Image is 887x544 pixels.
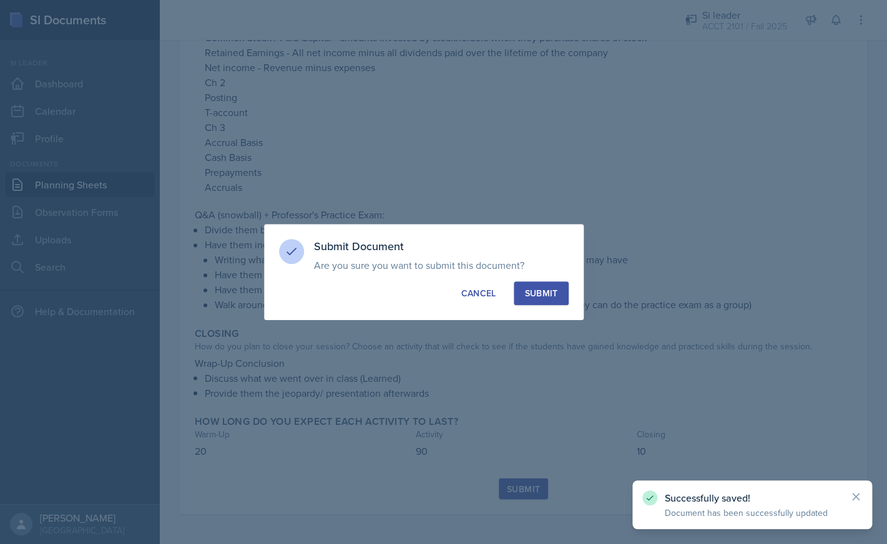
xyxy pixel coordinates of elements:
div: Submit [524,287,557,299]
p: Document has been successfully updated [665,507,840,519]
p: Are you sure you want to submit this document? [314,259,569,271]
h3: Submit Document [314,239,569,254]
div: Cancel [461,287,496,299]
button: Submit [514,281,568,305]
p: Successfully saved! [665,492,840,504]
button: Cancel [450,281,506,305]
